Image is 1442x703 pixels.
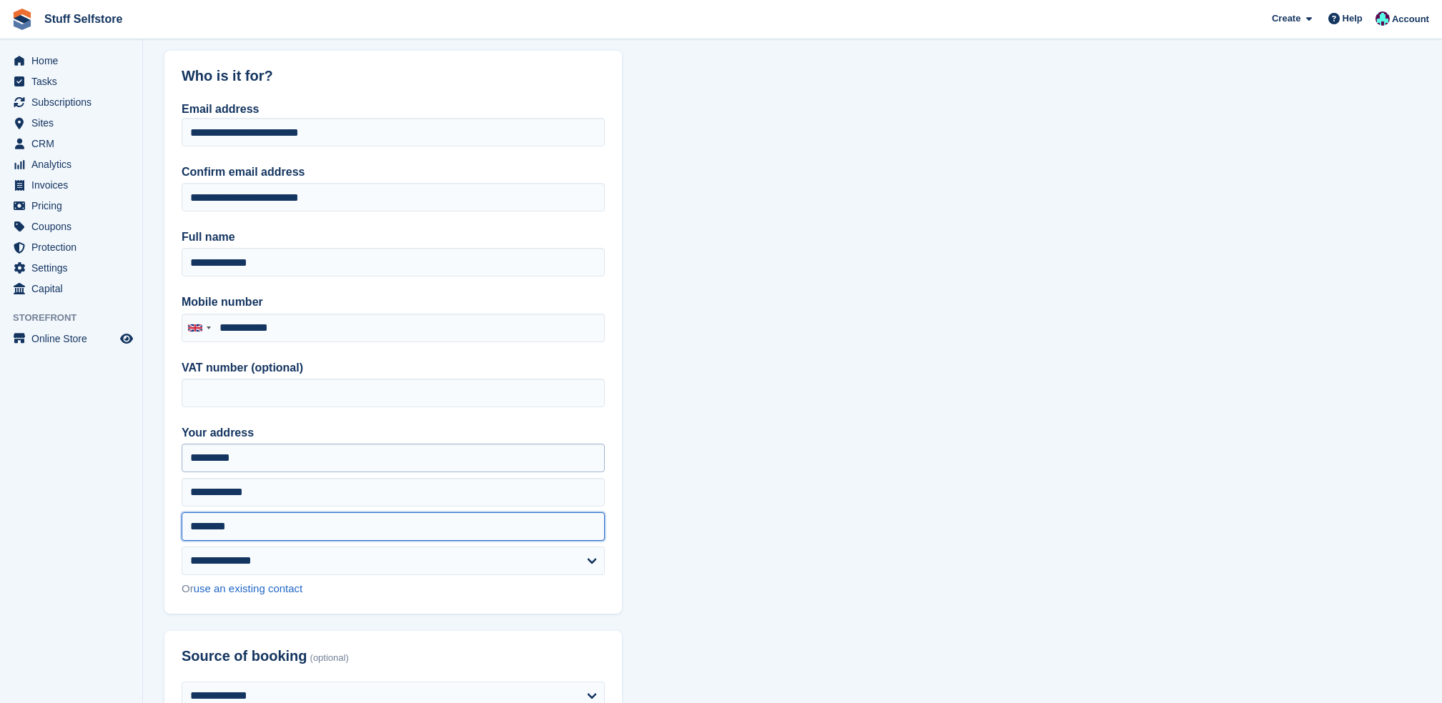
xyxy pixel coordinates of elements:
a: menu [7,51,135,71]
a: menu [7,113,135,133]
a: menu [7,329,135,349]
span: Create [1272,11,1300,26]
span: Invoices [31,175,117,195]
label: Confirm email address [182,164,605,181]
a: menu [7,134,135,154]
label: VAT number (optional) [182,359,605,377]
span: CRM [31,134,117,154]
img: stora-icon-8386f47178a22dfd0bd8f6a31ec36ba5ce8667c1dd55bd0f319d3a0aa187defe.svg [11,9,33,30]
span: Protection [31,237,117,257]
span: Settings [31,258,117,278]
span: Storefront [13,311,142,325]
span: Online Store [31,329,117,349]
a: menu [7,71,135,91]
label: Mobile number [182,294,605,311]
span: Analytics [31,154,117,174]
span: (optional) [310,653,349,664]
div: United Kingdom: +44 [182,314,215,341]
span: Subscriptions [31,92,117,112]
label: Full name [182,229,605,246]
span: Source of booking [182,648,307,664]
a: menu [7,196,135,216]
label: Your address [182,424,605,442]
span: Pricing [31,196,117,216]
a: menu [7,258,135,278]
span: Help [1343,11,1363,26]
span: Sites [31,113,117,133]
span: Coupons [31,216,117,236]
span: Capital [31,279,117,299]
a: menu [7,154,135,174]
a: menu [7,216,135,236]
a: menu [7,175,135,195]
a: menu [7,237,135,257]
span: Account [1392,12,1429,26]
h2: Who is it for? [182,68,605,84]
span: Home [31,51,117,71]
a: use an existing contact [194,582,303,594]
a: menu [7,279,135,299]
a: menu [7,92,135,112]
a: Preview store [118,330,135,347]
img: Simon Gardner [1376,11,1390,26]
label: Email address [182,103,260,115]
span: Tasks [31,71,117,91]
div: Or [182,581,605,597]
a: Stuff Selfstore [39,7,128,31]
